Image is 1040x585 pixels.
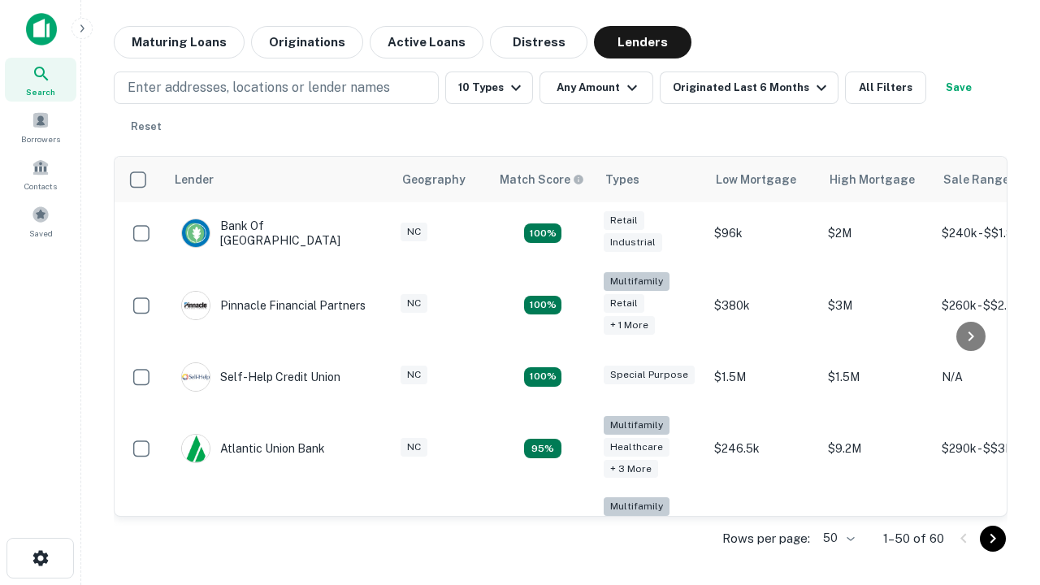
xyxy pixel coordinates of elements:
h6: Match Score [500,171,581,188]
td: $380k [706,264,820,346]
span: Search [26,85,55,98]
iframe: Chat Widget [959,455,1040,533]
th: Types [596,157,706,202]
div: + 1 more [604,316,655,335]
span: Contacts [24,180,57,193]
th: Geography [392,157,490,202]
button: Any Amount [539,71,653,104]
div: Sale Range [943,170,1009,189]
div: Multifamily [604,497,669,516]
div: High Mortgage [830,170,915,189]
button: Reset [120,110,172,143]
div: Retail [604,211,644,230]
p: 1–50 of 60 [883,529,944,548]
th: Low Mortgage [706,157,820,202]
button: Lenders [594,26,691,58]
th: High Mortgage [820,157,934,202]
div: NC [401,294,427,313]
div: Low Mortgage [716,170,796,189]
div: Capitalize uses an advanced AI algorithm to match your search with the best lender. The match sco... [500,171,584,188]
div: Atlantic Union Bank [181,434,325,463]
button: Originated Last 6 Months [660,71,838,104]
td: $1.5M [706,346,820,408]
div: Geography [402,170,466,189]
button: 10 Types [445,71,533,104]
img: capitalize-icon.png [26,13,57,45]
div: The Fidelity Bank [181,516,313,545]
div: Special Purpose [604,366,695,384]
a: Search [5,58,76,102]
button: All Filters [845,71,926,104]
button: Go to next page [980,526,1006,552]
div: Healthcare [604,438,669,457]
p: Enter addresses, locations or lender names [128,78,390,97]
td: $96k [706,202,820,264]
td: $246.5k [706,408,820,490]
div: 50 [817,526,857,550]
img: picture [182,435,210,462]
div: Matching Properties: 11, hasApolloMatch: undefined [524,367,561,387]
th: Capitalize uses an advanced AI algorithm to match your search with the best lender. The match sco... [490,157,596,202]
div: + 3 more [604,460,658,479]
button: Enter addresses, locations or lender names [114,71,439,104]
div: Retail [604,294,644,313]
td: $3M [820,264,934,346]
div: Types [605,170,639,189]
img: picture [182,363,210,391]
button: Distress [490,26,587,58]
div: Industrial [604,233,662,252]
a: Borrowers [5,105,76,149]
div: Multifamily [604,416,669,435]
div: NC [401,438,427,457]
img: picture [182,292,210,319]
div: NC [401,366,427,384]
span: Borrowers [21,132,60,145]
div: Matching Properties: 15, hasApolloMatch: undefined [524,223,561,243]
div: Self-help Credit Union [181,362,340,392]
img: picture [182,219,210,247]
div: NC [401,223,427,241]
div: Bank Of [GEOGRAPHIC_DATA] [181,219,376,248]
td: $1.5M [820,346,934,408]
span: Saved [29,227,53,240]
div: Originated Last 6 Months [673,78,831,97]
button: Originations [251,26,363,58]
a: Saved [5,199,76,243]
button: Save your search to get updates of matches that match your search criteria. [933,71,985,104]
div: Pinnacle Financial Partners [181,291,366,320]
a: Contacts [5,152,76,196]
div: Matching Properties: 17, hasApolloMatch: undefined [524,296,561,315]
p: Rows per page: [722,529,810,548]
button: Maturing Loans [114,26,245,58]
div: Lender [175,170,214,189]
button: Active Loans [370,26,483,58]
td: $9.2M [820,408,934,490]
td: $246k [706,489,820,571]
div: Matching Properties: 9, hasApolloMatch: undefined [524,439,561,458]
td: $3.2M [820,489,934,571]
td: $2M [820,202,934,264]
div: Multifamily [604,272,669,291]
th: Lender [165,157,392,202]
